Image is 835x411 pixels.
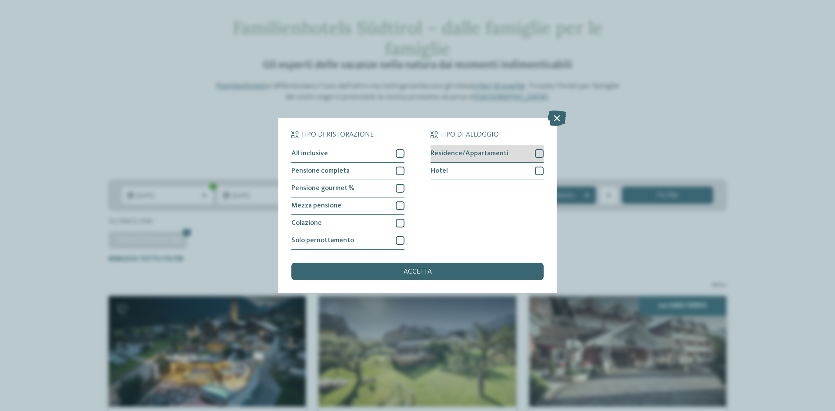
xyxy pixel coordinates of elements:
span: Pensione gourmet ¾ [291,185,354,192]
span: Colazione [291,220,322,227]
span: All inclusive [291,150,328,157]
span: Solo pernottamento [291,237,354,244]
span: Mezza pensione [291,202,341,209]
span: Residence/Appartamenti [431,150,508,157]
span: Hotel [431,167,448,174]
span: Pensione completa [291,167,350,174]
span: Tipo di ristorazione [301,131,374,138]
span: accetta [404,268,432,275]
span: Tipo di alloggio [440,131,499,138]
